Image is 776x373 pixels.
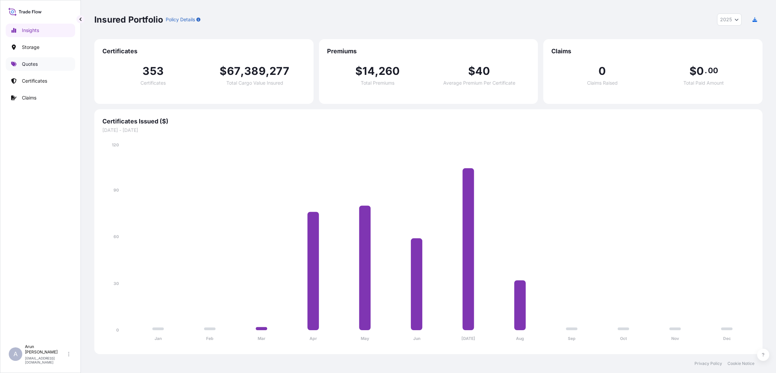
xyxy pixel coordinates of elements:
a: Certificates [6,74,75,88]
span: 2025 [720,16,732,23]
p: Claims [22,94,36,101]
button: Year Selector [717,13,742,26]
span: $ [220,66,227,77]
span: 00 [708,68,718,73]
a: Storage [6,40,75,54]
span: Premiums [327,47,530,55]
a: Cookie Notice [727,361,754,366]
span: Certificates Issued ($) [102,117,754,125]
span: 353 [142,66,164,77]
span: 260 [379,66,400,77]
tspan: Aug [516,336,524,341]
tspan: Feb [206,336,214,341]
tspan: Jan [155,336,162,341]
span: Certificates [102,47,305,55]
tspan: 120 [112,142,119,147]
span: Total Premiums [361,81,394,85]
span: Certificates [140,81,166,85]
tspan: 60 [114,234,119,239]
span: Claims [551,47,754,55]
span: 14 [362,66,375,77]
tspan: Jun [413,336,420,341]
p: Insured Portfolio [94,14,163,25]
span: . [705,68,707,73]
tspan: Nov [671,336,679,341]
span: Total Cargo Value Insured [226,81,283,85]
span: Total Paid Amount [683,81,724,85]
tspan: 30 [114,281,119,286]
p: [EMAIL_ADDRESS][DOMAIN_NAME] [25,356,67,364]
a: Quotes [6,57,75,71]
span: , [240,66,244,77]
tspan: May [361,336,369,341]
tspan: Sep [568,336,576,341]
p: Insights [22,27,39,34]
tspan: 0 [116,327,119,333]
span: 389 [244,66,266,77]
tspan: [DATE] [461,336,475,341]
tspan: 90 [114,188,119,193]
a: Insights [6,24,75,37]
span: 0 [697,66,704,77]
p: Policy Details [166,16,195,23]
span: 40 [475,66,490,77]
span: 67 [227,66,240,77]
a: Privacy Policy [694,361,722,366]
a: Claims [6,91,75,105]
span: Average Premium Per Certificate [443,81,515,85]
tspan: Mar [258,336,265,341]
span: [DATE] - [DATE] [102,127,754,134]
span: , [266,66,269,77]
p: Arun [PERSON_NAME] [25,344,67,355]
p: Certificates [22,78,47,84]
span: $ [468,66,475,77]
span: $ [689,66,697,77]
p: Storage [22,44,39,51]
span: 277 [269,66,290,77]
tspan: Dec [723,336,731,341]
tspan: Apr [310,336,317,341]
span: $ [355,66,362,77]
span: , [375,66,379,77]
span: A [13,351,18,357]
tspan: Oct [620,336,627,341]
p: Quotes [22,61,38,67]
span: Claims Raised [587,81,618,85]
span: 0 [599,66,606,77]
